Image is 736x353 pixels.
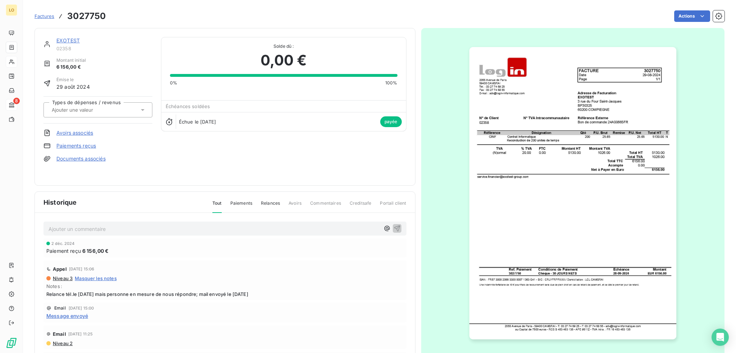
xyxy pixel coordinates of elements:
span: Niveau 2 [52,340,73,346]
span: Creditsafe [350,200,372,212]
a: EXOTEST [56,37,80,43]
span: Masquer les notes [75,275,117,281]
button: Actions [674,10,710,22]
span: Historique [43,198,77,207]
span: Avoirs [289,200,302,212]
span: Paiement reçu [46,247,81,255]
div: LO [6,4,17,16]
span: Émise le [56,76,90,83]
span: 29 août 2024 [56,83,90,90]
span: payée [380,116,402,127]
span: Relances [261,200,280,212]
img: Logo LeanPay [6,337,17,349]
span: [DATE] 15:06 [69,267,95,271]
div: Open Intercom Messenger [712,329,729,346]
span: Message envoyé [46,312,88,320]
span: 100% [385,80,397,86]
span: Appel [53,266,67,272]
a: Avoirs associés [56,129,93,136]
span: Commentaires [310,200,341,212]
span: 6 156,00 € [82,247,109,255]
a: Documents associés [56,155,106,162]
span: Tout [212,200,222,213]
span: Email [54,306,66,310]
span: Échue le [DATE] [179,119,216,125]
span: 8 [13,98,20,104]
span: Solde dû : [170,43,397,50]
span: Factures [34,13,54,19]
span: Email [53,331,66,337]
span: [DATE] 11:25 [68,332,93,336]
h3: 3027750 [67,10,106,23]
span: 6 156,00 € [56,64,86,71]
a: Paiements reçus [56,142,96,149]
input: Ajouter une valeur [51,107,123,113]
span: Relance tél.le [DATE] mais personne en mesure de nous répondre; mail envoyé le [DATE] [46,291,404,297]
span: Paiements [230,200,252,212]
span: 02358 [56,46,152,51]
span: 2 déc. 2024 [51,241,75,246]
span: Notes : [46,283,404,289]
span: Portail client [380,200,406,212]
span: 0,00 € [261,50,307,71]
span: [DATE] 15:00 [69,306,94,310]
span: Niveau 3 [52,275,73,281]
a: Factures [34,13,54,20]
span: Échéances soldées [166,103,210,109]
img: invoice_thumbnail [469,47,676,339]
span: 0% [170,80,177,86]
span: Montant initial [56,57,86,64]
